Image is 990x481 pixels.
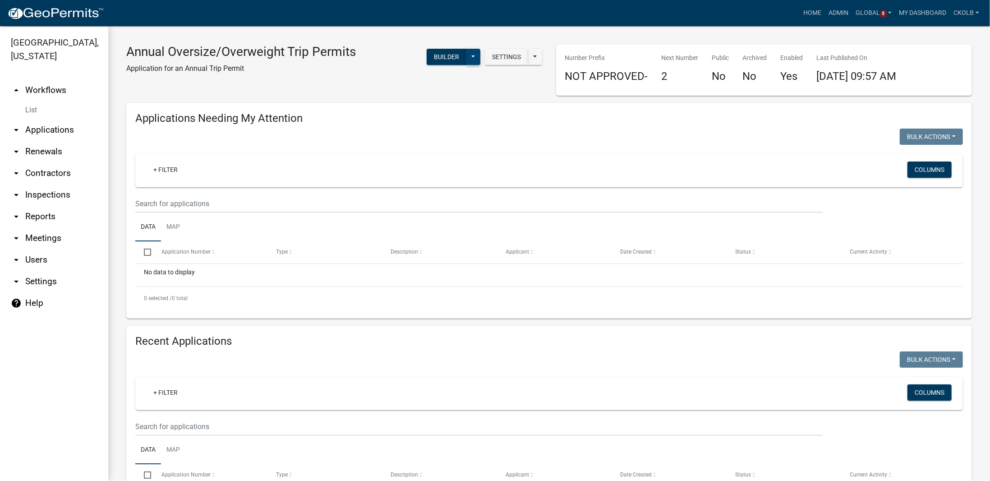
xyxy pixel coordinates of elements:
a: Admin [825,5,852,22]
h3: Annual Oversize/Overweight Trip Permits [126,44,356,60]
span: Current Activity [850,249,888,255]
button: Builder [427,49,466,65]
datatable-header-cell: Applicant [497,241,612,263]
i: help [11,298,22,309]
span: Date Created [621,472,652,478]
button: Bulk Actions [900,129,963,145]
datatable-header-cell: Date Created [612,241,727,263]
i: arrow_drop_down [11,125,22,135]
p: Number Prefix [565,53,648,63]
a: Data [135,213,161,242]
span: Application Number [161,249,211,255]
datatable-header-cell: Type [267,241,382,263]
h4: NOT APPROVED- [565,70,648,83]
h4: Applications Needing My Attention [135,112,963,125]
i: arrow_drop_down [11,168,22,179]
span: Applicant [506,472,529,478]
i: arrow_drop_down [11,146,22,157]
span: Applicant [506,249,529,255]
span: Current Activity [850,472,888,478]
a: Global5 [852,5,896,22]
i: arrow_drop_down [11,254,22,265]
span: Status [735,472,751,478]
span: Type [276,249,288,255]
h4: Recent Applications [135,335,963,348]
button: Columns [907,384,952,401]
button: Settings [485,49,528,65]
a: + Filter [146,384,185,401]
span: Date Created [621,249,652,255]
a: + Filter [146,162,185,178]
datatable-header-cell: Description [382,241,497,263]
i: arrow_drop_down [11,233,22,244]
span: Application Number [161,472,211,478]
span: Status [735,249,751,255]
span: Description [391,472,419,478]
datatable-header-cell: Application Number [152,241,267,263]
i: arrow_drop_up [11,85,22,96]
h4: Yes [781,70,803,83]
h4: No [712,70,729,83]
a: Map [161,436,185,465]
div: 0 total [135,287,963,310]
i: arrow_drop_down [11,211,22,222]
a: Map [161,213,185,242]
datatable-header-cell: Select [135,241,152,263]
span: [DATE] 09:57 AM [817,70,897,83]
span: Type [276,472,288,478]
h4: No [743,70,767,83]
a: Home [800,5,825,22]
a: Data [135,436,161,465]
p: Last Published On [817,53,897,63]
span: 5 [880,10,887,18]
i: arrow_drop_down [11,276,22,287]
datatable-header-cell: Status [727,241,842,263]
p: Next Number [662,53,699,63]
div: No data to display [135,264,963,287]
p: Enabled [781,53,803,63]
button: Columns [907,162,952,178]
span: 0 selected / [144,295,172,301]
p: Public [712,53,729,63]
input: Search for applications [135,417,823,436]
input: Search for applications [135,194,823,213]
a: My Dashboard [895,5,950,22]
i: arrow_drop_down [11,190,22,200]
span: Description [391,249,419,255]
datatable-header-cell: Current Activity [841,241,956,263]
h4: 2 [662,70,699,83]
button: Bulk Actions [900,351,963,368]
p: Archived [743,53,767,63]
a: ckolb [950,5,983,22]
p: Application for an Annual Trip Permit [126,63,356,74]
